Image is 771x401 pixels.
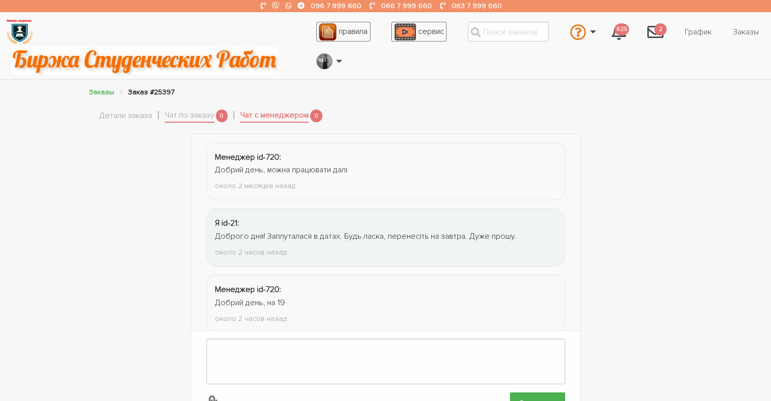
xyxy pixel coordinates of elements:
div: около 2 часов назад [215,246,557,258]
li: Заказ #25397 [128,86,174,98]
span: сервис [418,26,444,37]
span: 2 [654,23,667,36]
img: play_icon-49f7f135c9dc9a03216cfdbccbe1e3994649169d890fb554cedf0eac35a01ba8.png [394,23,416,41]
div: Добрий день, можна працювати далі [215,164,557,177]
a: Чат с менеджером [240,109,309,123]
span: правила [339,26,368,37]
div: около 2 месяцев назад [215,180,557,192]
img: agreement_icon-feca34a61ba7f3d1581b08bc946b2ec1ccb426f67415f344566775c155b7f62c.png [319,23,336,41]
a: правила [316,22,371,42]
a: Детали заказа [99,110,152,123]
div: около 2 часов назад [215,313,557,324]
a: 2 [639,18,672,46]
input: Поиск заказов [468,22,549,42]
span: 625 [614,23,629,36]
span: 0 [216,110,228,122]
strong: Менеджер id-720: [215,152,281,162]
a: 063 7 999 660 [452,2,502,10]
strong: Менеджер id-720: [215,284,281,295]
a: Чат по заказу [165,109,214,123]
strong: Я id-21: [215,218,239,228]
div: Добрий день, на 19 [215,297,557,310]
a: Заказы [725,22,767,42]
a: сервис [391,22,447,42]
div: Доброго дня! Заплуталася в датах. Будь ласка, перенесіть на завтра. Дуже прошу. [215,230,557,243]
span: 0 [310,110,322,122]
a: 066 7 999 660 [381,2,432,10]
img: 20171208_160937.jpg [317,53,332,69]
img: motto-2ce64da2796df845c65ce8f9480b9c9d679903764b3ca6da4b6de107518df0fe.gif [12,47,278,75]
a: Заказы [89,88,114,96]
a: График [677,22,720,42]
a: 096 7 999 660 [311,2,361,10]
img: logo-135dea9cf721667cc4ddb0c1795e3ba8b7f362e3d0c04e2cc90b931989920324.png [6,18,33,46]
a: 625 [604,18,634,46]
